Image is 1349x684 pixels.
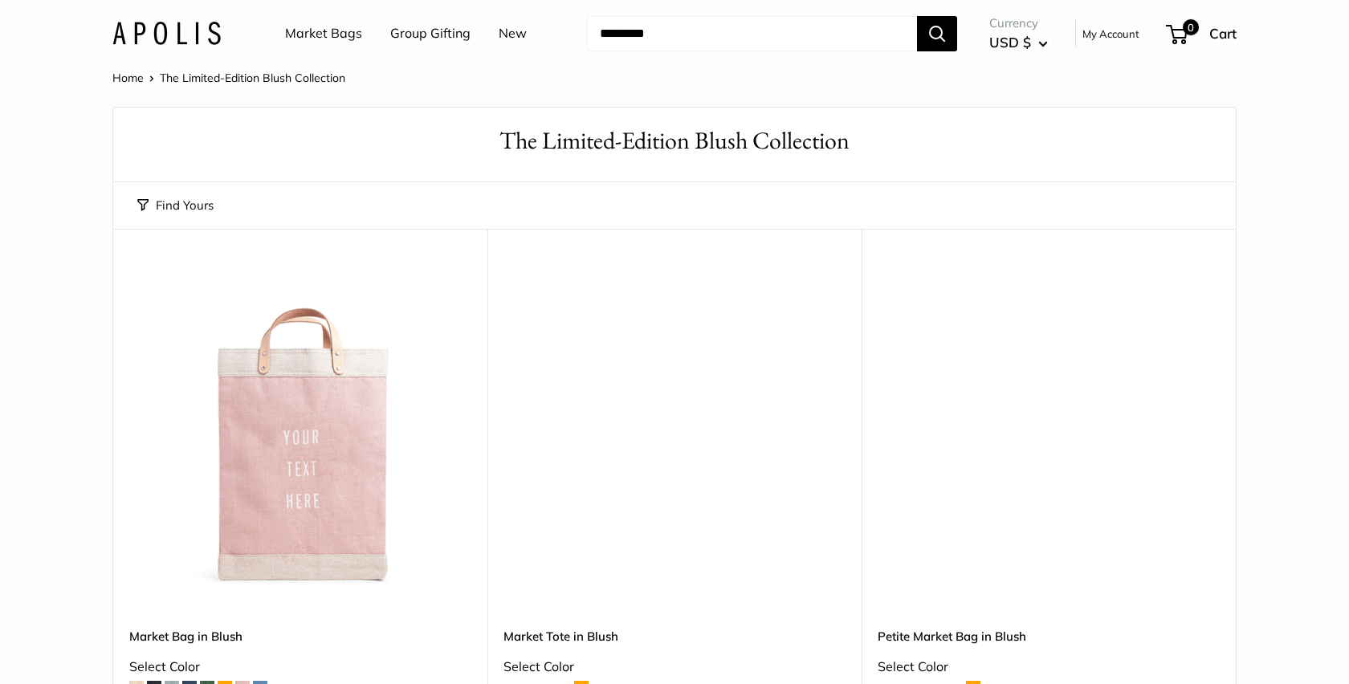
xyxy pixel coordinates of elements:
[878,269,1220,611] a: description_Our first ever Blush CollectionPetite Market Bag in Blush
[917,16,957,51] button: Search
[129,627,471,645] a: Market Bag in Blush
[1168,21,1237,47] a: 0 Cart
[878,627,1220,645] a: Petite Market Bag in Blush
[129,269,471,611] a: description_Our first Blush Market BagMarket Bag in Blush
[112,71,144,85] a: Home
[1209,25,1237,42] span: Cart
[503,269,846,611] a: Market Tote in BlushMarket Tote in Blush
[129,655,471,679] div: Select Color
[1082,24,1139,43] a: My Account
[112,22,221,45] img: Apolis
[1183,19,1199,35] span: 0
[285,22,362,46] a: Market Bags
[112,67,345,88] nav: Breadcrumb
[587,16,917,51] input: Search...
[503,627,846,645] a: Market Tote in Blush
[137,124,1212,158] h1: The Limited-Edition Blush Collection
[129,269,471,611] img: description_Our first Blush Market Bag
[137,194,214,217] button: Find Yours
[989,30,1048,55] button: USD $
[878,655,1220,679] div: Select Color
[503,655,846,679] div: Select Color
[989,12,1048,35] span: Currency
[989,34,1031,51] span: USD $
[499,22,527,46] a: New
[390,22,471,46] a: Group Gifting
[160,71,345,85] span: The Limited-Edition Blush Collection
